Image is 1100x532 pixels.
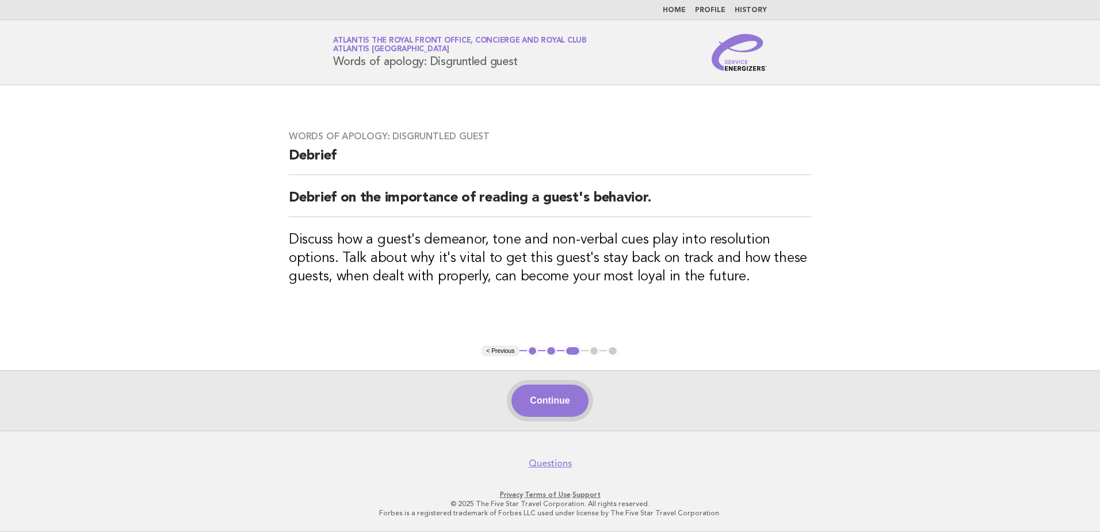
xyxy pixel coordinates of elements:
[529,458,572,469] a: Questions
[333,37,587,67] h1: Words of apology: Disgruntled guest
[289,131,811,142] h3: Words of apology: Disgruntled guest
[289,231,811,286] h3: Discuss how a guest's demeanor, tone and non-verbal cues play into resolution options. Talk about...
[572,491,601,499] a: Support
[198,499,902,508] p: © 2025 The Five Star Travel Corporation. All rights reserved.
[511,385,588,417] button: Continue
[289,147,811,175] h2: Debrief
[482,345,519,357] button: < Previous
[500,491,523,499] a: Privacy
[695,7,725,14] a: Profile
[333,46,449,54] span: Atlantis [GEOGRAPHIC_DATA]
[198,508,902,518] p: Forbes is a registered trademark of Forbes LLC used under license by The Five Star Travel Corpora...
[564,345,581,357] button: 3
[333,37,587,53] a: Atlantis The Royal Front Office, Concierge and Royal ClubAtlantis [GEOGRAPHIC_DATA]
[198,490,902,499] p: · ·
[545,345,557,357] button: 2
[289,189,811,217] h2: Debrief on the importance of reading a guest's behavior.
[527,345,538,357] button: 1
[663,7,686,14] a: Home
[712,34,767,71] img: Service Energizers
[735,7,767,14] a: History
[525,491,571,499] a: Terms of Use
